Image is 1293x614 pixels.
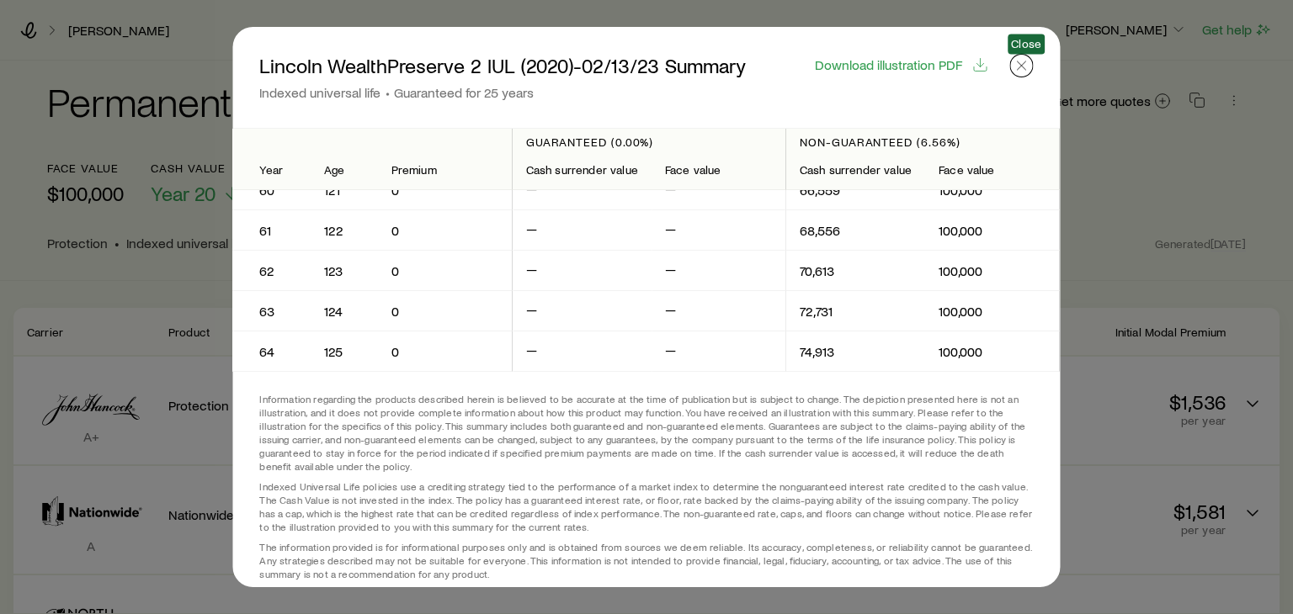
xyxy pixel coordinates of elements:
div: Age [324,163,364,177]
p: — [665,301,772,321]
div: Cash surrender value [800,163,912,177]
p: 125 [324,343,364,360]
p: 61 [259,222,284,239]
p: Indexed Universal Life policies use a crediting strategy tied to the performance of a market inde... [259,479,1033,533]
span: Close [1011,37,1041,50]
span: Download illustration PDF [815,58,962,71]
p: — [665,220,772,241]
p: 70,613 [800,262,912,279]
p: 0 [391,303,498,320]
p: 0 [391,222,498,239]
div: Year [259,163,284,177]
p: Information regarding the products described herein is believed to be accurate at the time of pub... [259,392,1033,473]
p: — [665,261,772,281]
p: Indexed universal life Guaranteed for 25 years [259,84,746,101]
p: Guaranteed (0.00%) [526,135,772,149]
div: Premium [391,163,498,177]
p: The information provided is for informational purposes only and is obtained from sources we deem ... [259,540,1033,580]
p: — [526,341,638,362]
p: 100,000 [939,262,1046,279]
p: 0 [391,262,498,279]
div: Cash surrender value [526,163,638,177]
p: — [526,261,638,281]
p: 62 [259,262,284,279]
div: Face value [665,163,772,177]
p: 72,731 [800,303,912,320]
p: — [665,341,772,362]
p: Non-guaranteed (6.56%) [800,135,1046,149]
p: — [526,301,638,321]
p: 100,000 [939,222,1046,239]
p: 100,000 [939,303,1046,320]
p: 64 [259,343,284,360]
div: Face value [939,163,1046,177]
p: — [526,220,638,241]
p: 123 [324,262,364,279]
p: 124 [324,303,364,320]
p: 63 [259,303,284,320]
p: 122 [324,222,364,239]
p: Lincoln WealthPreserve 2 IUL (2020)-02/13/23 Summary [259,54,746,77]
p: 74,913 [800,343,912,360]
p: 0 [391,343,498,360]
p: 100,000 [939,343,1046,360]
p: 68,556 [800,222,912,239]
button: Download illustration PDF [814,56,990,75]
